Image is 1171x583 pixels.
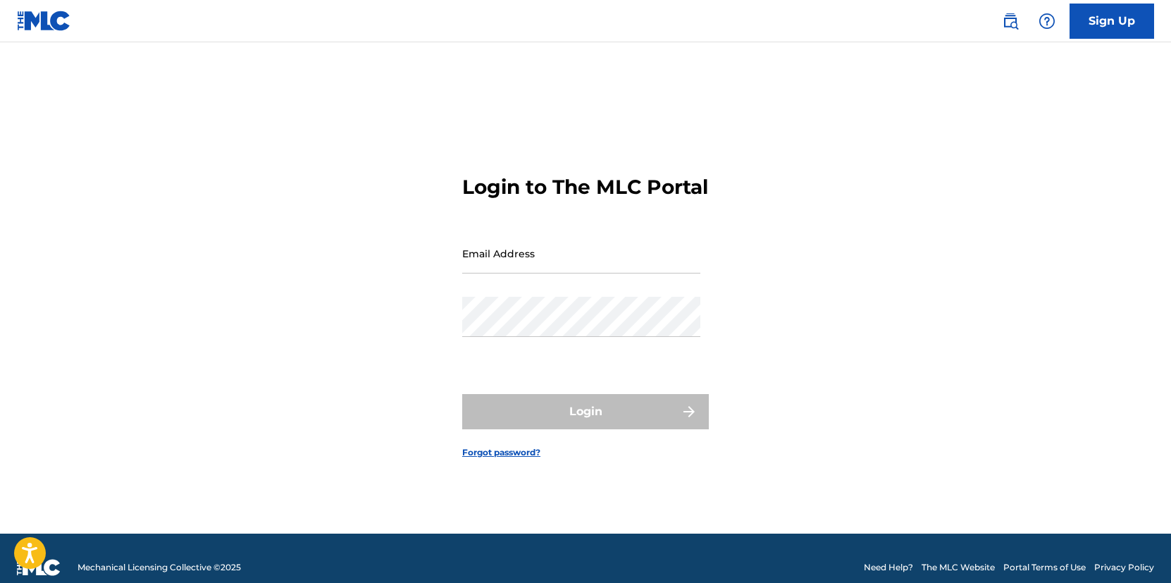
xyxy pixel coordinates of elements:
[462,175,708,200] h3: Login to The MLC Portal
[78,561,241,574] span: Mechanical Licensing Collective © 2025
[1033,7,1061,35] div: Help
[996,7,1024,35] a: Public Search
[1070,4,1154,39] a: Sign Up
[864,561,913,574] a: Need Help?
[17,11,71,31] img: MLC Logo
[17,559,61,576] img: logo
[462,446,540,459] a: Forgot password?
[1094,561,1154,574] a: Privacy Policy
[922,561,995,574] a: The MLC Website
[1039,13,1055,30] img: help
[1003,561,1086,574] a: Portal Terms of Use
[1002,13,1019,30] img: search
